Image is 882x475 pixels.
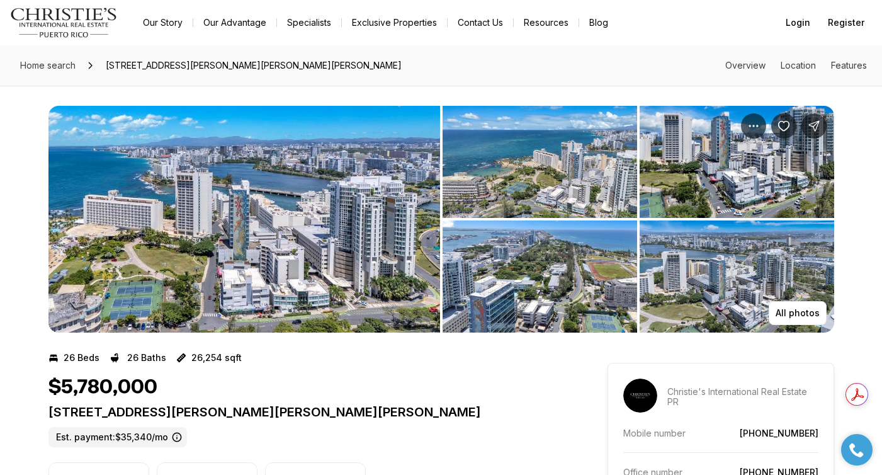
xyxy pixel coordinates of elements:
[48,106,834,333] div: Listing Photos
[48,106,440,333] button: View image gallery
[20,60,76,71] span: Home search
[623,428,686,438] p: Mobile number
[448,14,513,31] button: Contact Us
[193,14,276,31] a: Our Advantage
[725,60,867,71] nav: Page section menu
[769,301,827,325] button: All photos
[781,60,816,71] a: Skip to: Location
[15,55,81,76] a: Home search
[778,10,818,35] button: Login
[831,60,867,71] a: Skip to: Features
[579,14,618,31] a: Blog
[64,353,99,363] p: 26 Beds
[10,8,118,38] img: logo
[48,404,562,420] p: [STREET_ADDRESS][PERSON_NAME][PERSON_NAME][PERSON_NAME]
[277,14,341,31] a: Specialists
[443,106,637,218] button: View image gallery
[771,113,796,139] button: Save Property: 51 MUÑOZ RIVERA AVE, CORNER LOS ROSALES, LAS PALMERAS ST
[101,55,407,76] span: [STREET_ADDRESS][PERSON_NAME][PERSON_NAME][PERSON_NAME]
[514,14,579,31] a: Resources
[342,14,447,31] a: Exclusive Properties
[740,428,818,438] a: [PHONE_NUMBER]
[191,353,242,363] p: 26,254 sqft
[443,220,637,333] button: View image gallery
[48,375,157,399] h1: $5,780,000
[640,220,834,333] button: View image gallery
[725,60,766,71] a: Skip to: Overview
[820,10,872,35] button: Register
[133,14,193,31] a: Our Story
[48,427,187,447] label: Est. payment: $35,340/mo
[640,106,834,218] button: View image gallery
[443,106,834,333] li: 2 of 5
[48,106,440,333] li: 1 of 5
[786,18,810,28] span: Login
[741,113,766,139] button: Property options
[127,353,166,363] p: 26 Baths
[667,387,818,407] p: Christie's International Real Estate PR
[776,308,820,318] p: All photos
[801,113,827,139] button: Share Property: 51 MUÑOZ RIVERA AVE, CORNER LOS ROSALES, LAS PALMERAS ST
[828,18,864,28] span: Register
